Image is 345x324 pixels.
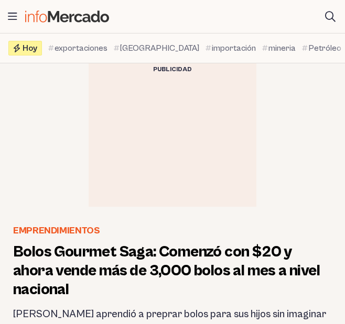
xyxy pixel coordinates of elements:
[55,42,107,54] span: exportaciones
[114,42,199,54] a: [GEOGRAPHIC_DATA]
[262,42,296,54] a: mineria
[25,10,109,23] img: Infomercado Ecuador logo
[48,42,107,54] a: exportaciones
[120,42,199,54] span: [GEOGRAPHIC_DATA]
[89,63,256,76] div: Publicidad
[268,42,296,54] span: mineria
[212,42,256,54] span: importación
[308,42,341,54] span: Petróleo
[13,242,332,299] h1: Bolos Gourmet Saga: Comenzó con $20 y ahora vende más de 3,000 bolos al mes a nivel nacional
[13,224,100,238] a: Emprendimientos
[206,42,256,54] a: importación
[94,76,251,207] iframe: Advertisement
[302,42,341,54] a: Petróleo
[23,44,37,52] span: Hoy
